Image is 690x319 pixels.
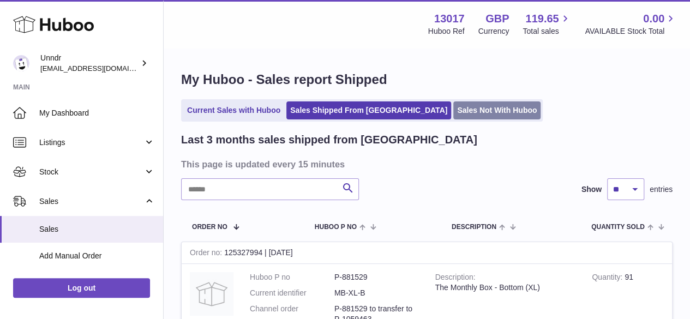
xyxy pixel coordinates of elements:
label: Show [581,184,602,195]
span: Listings [39,137,143,148]
span: Total sales [523,26,571,37]
span: Huboo P no [315,224,357,231]
strong: 13017 [434,11,465,26]
span: Sales [39,196,143,207]
a: Sales Not With Huboo [453,101,541,119]
span: AVAILABLE Stock Total [585,26,677,37]
span: Sales [39,224,155,234]
span: Order No [192,224,227,231]
dt: Current identifier [250,288,334,298]
img: internalAdmin-13017@internal.huboo.com [13,55,29,71]
span: 0.00 [643,11,664,26]
span: Add Manual Order [39,251,155,261]
h2: Last 3 months sales shipped from [GEOGRAPHIC_DATA] [181,133,477,147]
span: Quantity Sold [591,224,645,231]
a: Sales Shipped From [GEOGRAPHIC_DATA] [286,101,451,119]
strong: Order no [190,248,224,260]
img: no-photo.jpg [190,272,233,316]
strong: Quantity [592,273,625,284]
span: 119.65 [525,11,559,26]
strong: GBP [485,11,509,26]
span: [EMAIL_ADDRESS][DOMAIN_NAME] [40,64,160,73]
div: Huboo Ref [428,26,465,37]
span: My Dashboard [39,108,155,118]
span: Description [452,224,496,231]
div: 125327994 | [DATE] [182,242,672,264]
dt: Huboo P no [250,272,334,282]
div: Unndr [40,53,139,74]
h1: My Huboo - Sales report Shipped [181,71,673,88]
span: Stock [39,167,143,177]
div: Currency [478,26,509,37]
span: entries [650,184,673,195]
dd: P-881529 [334,272,419,282]
div: The Monthly Box - Bottom (XL) [435,282,576,293]
strong: Description [435,273,476,284]
a: Current Sales with Huboo [183,101,284,119]
h3: This page is updated every 15 minutes [181,158,670,170]
a: 119.65 Total sales [523,11,571,37]
a: 0.00 AVAILABLE Stock Total [585,11,677,37]
a: Log out [13,278,150,298]
dd: MB-XL-B [334,288,419,298]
